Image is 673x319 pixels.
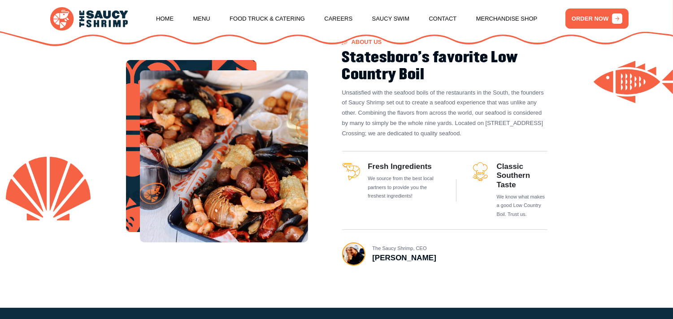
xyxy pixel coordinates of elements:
span: The Saucy Shrimp, CEO [372,245,426,252]
a: Contact [429,2,457,36]
h2: Statesboro's favorite Low Country Boil [342,49,547,83]
a: Home [156,2,174,36]
img: Image [140,70,308,242]
a: Food Truck & Catering [230,2,305,36]
a: Merchandise Shop [476,2,538,36]
p: We source from the best local partners to provide you the freshest ingredients! [368,174,442,200]
a: Careers [324,2,352,36]
a: ORDER NOW [565,9,628,29]
p: Unsatisfied with the seafood boils of the restaurants in the South, the founders of Saucy Shrimp ... [342,88,547,139]
img: logo [50,7,128,31]
h3: Classic Southern Taste [497,162,547,190]
a: Saucy Swim [372,2,410,36]
h3: [PERSON_NAME] [372,254,436,263]
h3: Fresh Ingredients [368,162,442,171]
img: Author Image [343,243,365,265]
img: Image [126,60,257,232]
p: We know what makes a good Low Country Boil. Trust us. [497,193,547,219]
a: Menu [193,2,210,36]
